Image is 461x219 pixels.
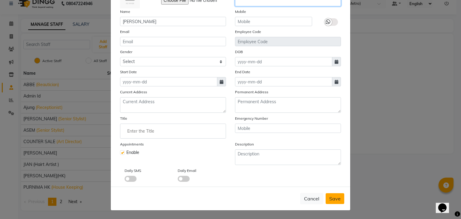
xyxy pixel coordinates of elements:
[235,77,332,86] input: yyyy-mm-dd
[235,49,243,55] label: DOB
[120,29,129,34] label: Email
[235,37,341,46] input: Employee Code
[123,125,223,137] input: Enter the Title
[235,69,250,75] label: End Date
[120,116,127,121] label: Title
[120,49,132,55] label: Gender
[125,168,141,173] label: Daily SMS
[120,77,217,86] input: yyyy-mm-dd
[235,89,268,95] label: Permanent Address
[120,17,226,26] input: Name
[126,149,139,156] span: Enable
[436,195,455,213] iframe: chat widget
[235,116,268,121] label: Emergency Number
[120,69,137,75] label: Start Date
[235,17,312,26] input: Mobile
[120,89,147,95] label: Current Address
[120,142,144,147] label: Appointments
[120,9,130,14] label: Name
[329,196,341,202] span: Save
[178,168,196,173] label: Daily Email
[235,142,254,147] label: Description
[235,9,246,14] label: Mobile
[300,193,323,204] button: Cancel
[326,193,344,204] button: Save
[235,124,341,133] input: Mobile
[120,37,226,46] input: Email
[235,57,332,66] input: yyyy-mm-dd
[235,29,261,34] label: Employee Code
